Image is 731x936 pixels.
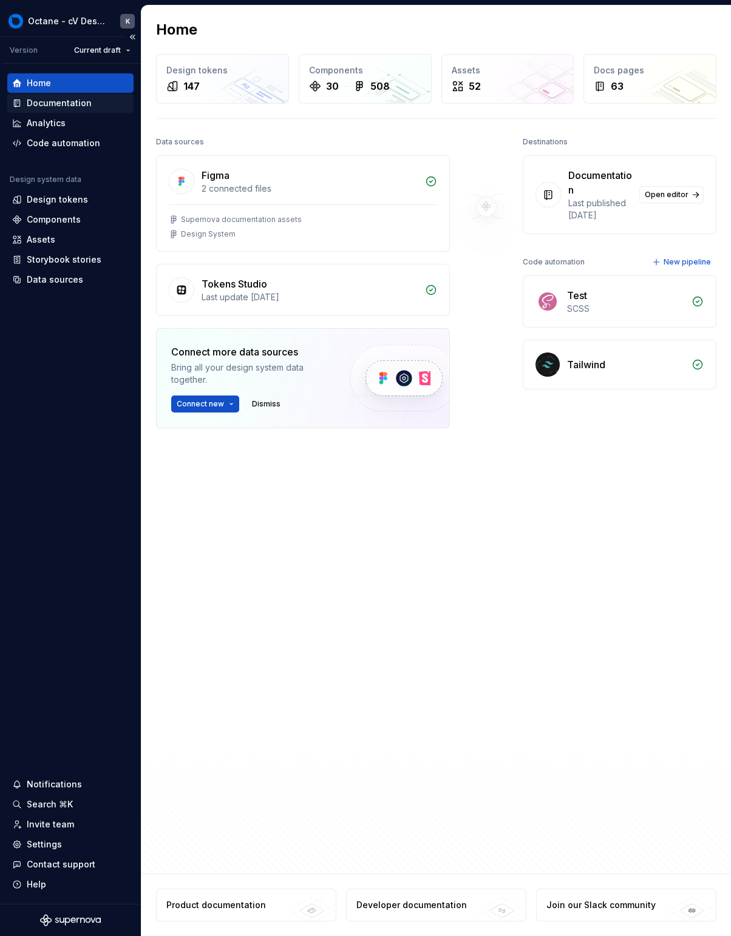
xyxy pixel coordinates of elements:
div: Tokens Studio [202,277,267,291]
div: Supernova documentation assets [181,215,302,224]
a: Settings [7,835,134,854]
a: Tokens StudioLast update [DATE] [156,264,450,316]
div: Design tokens [166,64,279,76]
a: Components [7,210,134,229]
a: Documentation [7,93,134,113]
div: Code automation [523,254,585,271]
div: Test [567,288,587,303]
a: Product documentation [156,889,336,921]
div: Assets [27,234,55,246]
div: Join our Slack community [546,899,656,911]
div: Last published [DATE] [568,197,632,221]
div: Design System [181,229,236,239]
div: K [126,16,130,26]
button: Current draft [69,42,136,59]
div: 52 [469,79,481,93]
div: Version [10,45,38,55]
div: Product documentation [166,899,266,911]
a: Developer documentation [346,889,526,921]
div: Documentation [27,97,92,109]
a: Code automation [7,133,134,153]
a: Analytics [7,113,134,133]
h2: Home [156,20,197,39]
a: Design tokens147 [156,54,289,104]
div: Components [309,64,421,76]
span: Connect new [177,399,224,409]
button: Connect new [171,396,239,412]
div: Analytics [27,117,66,129]
span: New pipeline [664,257,711,267]
a: Join our Slack community [536,889,716,921]
div: Figma [202,168,229,183]
div: Bring all your design system data together. [171,362,329,386]
a: Open editor [639,186,704,203]
div: Last update [DATE] [202,291,418,303]
a: Components30508 [299,54,432,104]
div: Design system data [10,175,81,184]
div: Notifications [27,778,82,790]
a: Assets52 [441,54,574,104]
div: Components [27,214,81,226]
a: Design tokens [7,190,134,209]
button: Search ⌘K [7,795,134,814]
a: Data sources [7,270,134,289]
div: Search ⌘K [27,798,73,810]
span: Dismiss [252,399,280,409]
button: New pipeline [648,254,716,271]
div: Data sources [156,133,204,150]
div: Destinations [523,133,568,150]
div: Help [27,878,46,891]
button: Notifications [7,775,134,794]
div: Assets [452,64,564,76]
div: 2 connected files [202,183,418,195]
div: Developer documentation [356,899,467,911]
div: Tailwind [567,357,605,372]
div: 30 [326,79,339,93]
div: Docs pages [594,64,706,76]
a: Storybook stories [7,250,134,269]
button: Collapse sidebar [124,29,141,45]
div: Contact support [27,858,95,870]
div: Code automation [27,137,100,149]
a: Figma2 connected filesSupernova documentation assetsDesign System [156,155,450,252]
div: SCSS [567,303,684,315]
a: Docs pages63 [583,54,716,104]
div: 147 [183,79,200,93]
a: Invite team [7,815,134,834]
div: Data sources [27,274,83,286]
a: Assets [7,230,134,249]
span: Current draft [74,45,121,55]
svg: Supernova Logo [40,914,101,926]
button: Dismiss [246,396,286,412]
div: 63 [611,79,624,93]
div: Settings [27,838,62,850]
img: 26998d5e-8903-4050-8939-6da79a9ddf72.png [8,14,23,29]
div: 508 [370,79,390,93]
div: Home [27,77,51,89]
button: Help [7,875,134,894]
div: Design tokens [27,194,88,206]
div: Octane - cV Design System [28,15,106,27]
span: Open editor [645,190,688,200]
div: Connect more data sources [171,345,329,359]
button: Octane - cV Design SystemK [2,8,138,34]
a: Home [7,73,134,93]
div: Documentation [568,168,632,197]
div: Invite team [27,818,74,830]
div: Storybook stories [27,254,101,266]
button: Contact support [7,855,134,874]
